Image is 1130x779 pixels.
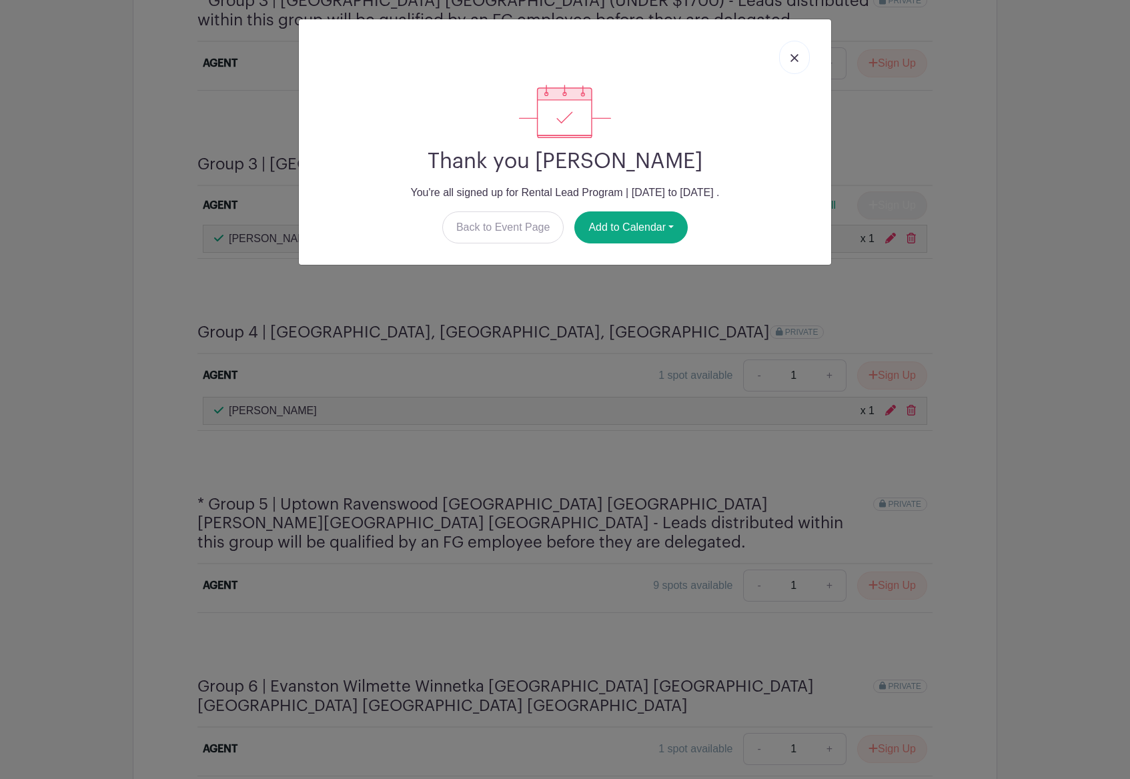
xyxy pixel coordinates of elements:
h2: Thank you [PERSON_NAME] [310,149,820,174]
button: Add to Calendar [574,211,688,243]
img: close_button-5f87c8562297e5c2d7936805f587ecaba9071eb48480494691a3f1689db116b3.svg [790,54,798,62]
img: signup_complete-c468d5dda3e2740ee63a24cb0ba0d3ce5d8a4ecd24259e683200fb1569d990c8.svg [519,85,611,138]
a: Back to Event Page [442,211,564,243]
p: You're all signed up for Rental Lead Program | [DATE] to [DATE] . [310,185,820,201]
